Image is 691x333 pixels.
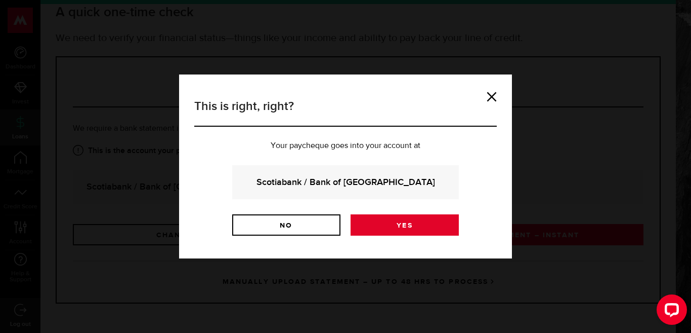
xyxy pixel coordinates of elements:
[194,97,497,127] h3: This is right, right?
[194,142,497,150] p: Your paycheque goes into your account at
[351,214,459,236] a: Yes
[232,214,340,236] a: No
[649,290,691,333] iframe: LiveChat chat widget
[246,175,445,189] strong: Scotiabank / Bank of [GEOGRAPHIC_DATA]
